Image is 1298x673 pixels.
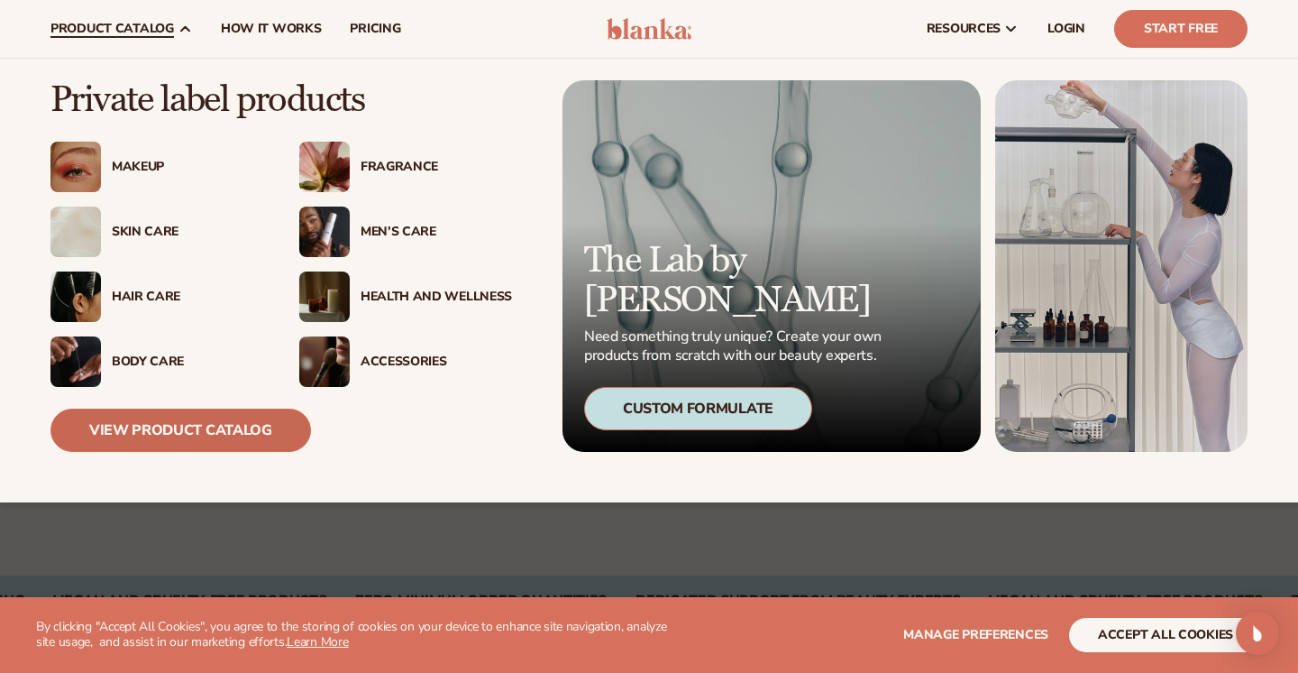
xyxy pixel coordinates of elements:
[903,626,1048,643] span: Manage preferences
[1069,618,1262,652] button: accept all cookies
[112,290,263,305] div: Hair Care
[607,18,692,40] img: logo
[299,272,512,322] a: Candles and incense on table. Health And Wellness
[50,409,311,452] a: View Product Catalog
[927,22,1001,36] span: resources
[361,290,512,305] div: Health And Wellness
[221,22,322,36] span: How It Works
[584,387,812,430] div: Custom Formulate
[50,336,263,387] a: Male hand applying moisturizer. Body Care
[50,80,512,120] p: Private label products
[112,160,263,175] div: Makeup
[299,207,350,257] img: Male holding moisturizer bottle.
[299,336,350,387] img: Female with makeup brush.
[299,142,512,192] a: Pink blooming flower. Fragrance
[903,618,1048,652] button: Manage preferences
[584,327,887,365] p: Need something truly unique? Create your own products from scratch with our beauty experts.
[299,336,512,387] a: Female with makeup brush. Accessories
[299,142,350,192] img: Pink blooming flower.
[361,160,512,175] div: Fragrance
[299,207,512,257] a: Male holding moisturizer bottle. Men’s Care
[50,142,101,192] img: Female with glitter eye makeup.
[1047,22,1085,36] span: LOGIN
[112,355,263,370] div: Body Care
[361,225,512,240] div: Men’s Care
[299,272,350,322] img: Candles and incense on table.
[50,142,263,192] a: Female with glitter eye makeup. Makeup
[112,225,263,240] div: Skin Care
[50,207,101,257] img: Cream moisturizer swatch.
[350,22,400,36] span: pricing
[361,355,512,370] div: Accessories
[50,272,263,322] a: Female hair pulled back with clips. Hair Care
[50,336,101,387] img: Male hand applying moisturizer.
[995,80,1248,452] img: Female in lab with equipment.
[287,633,348,650] a: Learn More
[1236,612,1279,655] div: Open Intercom Messenger
[50,22,174,36] span: product catalog
[50,207,263,257] a: Cream moisturizer swatch. Skin Care
[1114,10,1248,48] a: Start Free
[584,241,887,320] p: The Lab by [PERSON_NAME]
[562,80,981,452] a: Microscopic product formula. The Lab by [PERSON_NAME] Need something truly unique? Create your ow...
[36,620,678,650] p: By clicking "Accept All Cookies", you agree to the storing of cookies on your device to enhance s...
[50,272,101,322] img: Female hair pulled back with clips.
